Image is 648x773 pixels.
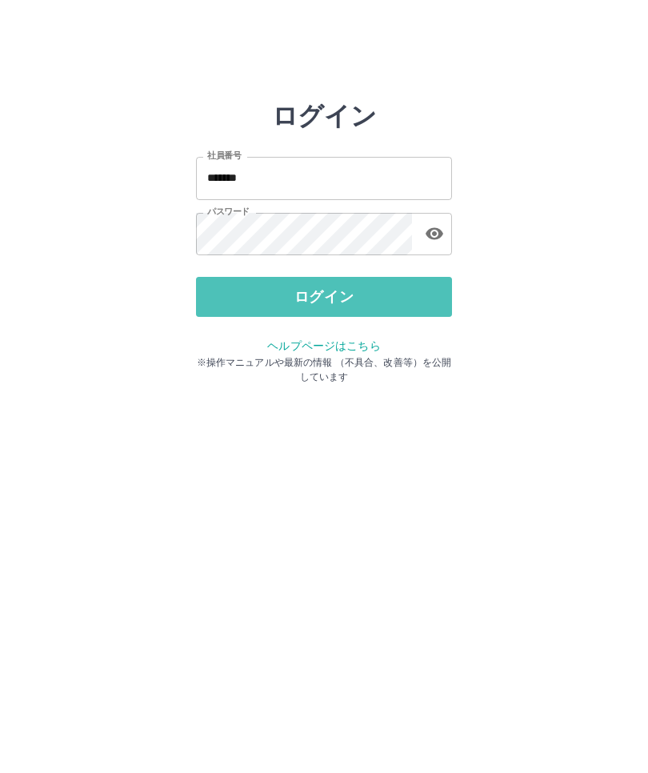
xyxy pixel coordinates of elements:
label: パスワード [207,206,250,218]
button: ログイン [196,277,452,317]
a: ヘルプページはこちら [267,339,380,352]
label: 社員番号 [207,150,241,162]
h2: ログイン [272,101,377,131]
p: ※操作マニュアルや最新の情報 （不具合、改善等）を公開しています [196,355,452,384]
